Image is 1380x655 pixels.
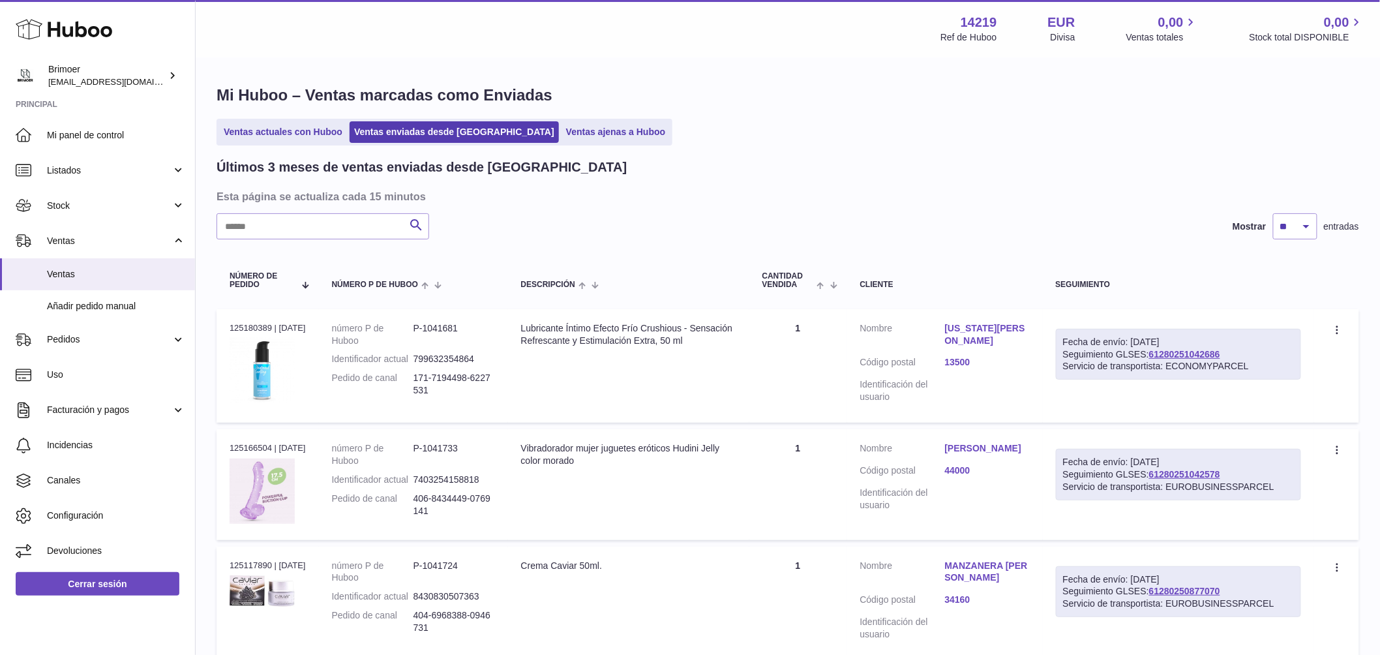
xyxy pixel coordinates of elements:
[521,442,736,467] div: Vibradorador mujer juguetes eróticos Hudini Jelly color morado
[860,465,945,480] dt: Código postal
[413,353,495,365] dd: 799632354864
[48,76,192,87] span: [EMAIL_ADDRESS][DOMAIN_NAME]
[1324,221,1359,233] span: entradas
[413,590,495,603] dd: 8430830507363
[961,14,997,31] strong: 14219
[860,356,945,372] dt: Código postal
[332,281,418,289] span: número P de Huboo
[230,560,306,571] div: 125117890 | [DATE]
[860,560,945,588] dt: Nombre
[16,572,179,596] a: Cerrar sesión
[1048,14,1075,31] strong: EUR
[1149,469,1220,480] a: 61280251042578
[47,235,172,247] span: Ventas
[47,268,185,281] span: Ventas
[749,309,847,423] td: 1
[860,281,1030,289] div: Cliente
[1063,336,1294,348] div: Fecha de envío: [DATE]
[945,442,1030,455] a: [PERSON_NAME]
[230,459,295,524] img: 142191744800260.jpg
[47,300,185,312] span: Añadir pedido manual
[945,594,1030,606] a: 34160
[1324,14,1349,31] span: 0,00
[332,372,413,397] dt: Pedido de canal
[945,356,1030,369] a: 13500
[332,609,413,634] dt: Pedido de canal
[230,338,295,403] img: 142191744793851.jpg
[1158,14,1184,31] span: 0,00
[217,159,627,176] h2: Últimos 3 meses de ventas enviadas desde [GEOGRAPHIC_DATA]
[332,442,413,467] dt: número P de Huboo
[332,322,413,347] dt: número P de Huboo
[413,372,495,397] dd: 171-7194498-6227531
[945,560,1030,585] a: MANZANERA [PERSON_NAME]
[47,545,185,557] span: Devoluciones
[860,487,945,511] dt: Identificación del usuario
[47,164,172,177] span: Listados
[1051,31,1075,44] div: Divisa
[413,609,495,634] dd: 404-6968388-0946731
[1149,349,1220,359] a: 61280251042686
[521,560,736,572] div: Crema Caviar 50ml.
[1056,566,1301,618] div: Seguimiento GLSES:
[562,121,670,143] a: Ventas ajenas a Huboo
[1056,449,1301,500] div: Seguimiento GLSES:
[1063,598,1294,610] div: Servicio de transportista: EUROBUSINESSPARCEL
[1126,31,1199,44] span: Ventas totales
[47,404,172,416] span: Facturación y pagos
[332,590,413,603] dt: Identificador actual
[521,322,736,347] div: Lubricante Íntimo Efecto Frío Crushious - Sensación Refrescante y Estimulación Extra, 50 ml
[230,322,306,334] div: 125180389 | [DATE]
[47,474,185,487] span: Canales
[1063,481,1294,493] div: Servicio de transportista: EUROBUSINESSPARCEL
[413,322,495,347] dd: P-1041681
[1056,281,1301,289] div: Seguimiento
[413,474,495,486] dd: 7403254158818
[1063,573,1294,586] div: Fecha de envío: [DATE]
[945,322,1030,347] a: [US_STATE][PERSON_NAME]
[16,66,35,85] img: oroses@renuevo.es
[47,510,185,522] span: Configuración
[47,439,185,451] span: Incidencias
[1250,31,1364,44] span: Stock total DISPONIBLE
[860,594,945,609] dt: Código postal
[47,200,172,212] span: Stock
[230,442,306,454] div: 125166504 | [DATE]
[332,353,413,365] dt: Identificador actual
[47,369,185,381] span: Uso
[1250,14,1364,44] a: 0,00 Stock total DISPONIBLE
[1063,456,1294,468] div: Fecha de envío: [DATE]
[945,465,1030,477] a: 44000
[521,281,575,289] span: Descripción
[860,322,945,350] dt: Nombre
[332,560,413,585] dt: número P de Huboo
[940,31,997,44] div: Ref de Huboo
[47,129,185,142] span: Mi panel de control
[413,493,495,517] dd: 406-8434449-0769141
[1063,360,1294,373] div: Servicio de transportista: ECONOMYPARCEL
[860,616,945,641] dt: Identificación del usuario
[1056,329,1301,380] div: Seguimiento GLSES:
[350,121,559,143] a: Ventas enviadas desde [GEOGRAPHIC_DATA]
[332,474,413,486] dt: Identificador actual
[48,63,166,88] div: Brimoer
[1149,586,1220,596] a: 61280250877070
[219,121,347,143] a: Ventas actuales con Huboo
[1126,14,1199,44] a: 0,00 Ventas totales
[47,333,172,346] span: Pedidos
[762,272,814,289] span: Cantidad vendida
[413,560,495,585] dd: P-1041724
[217,189,1356,204] h3: Esta página se actualiza cada 15 minutos
[217,85,1359,106] h1: Mi Huboo – Ventas marcadas como Enviadas
[413,442,495,467] dd: P-1041733
[860,378,945,403] dt: Identificación del usuario
[1233,221,1266,233] label: Mostrar
[230,575,295,607] img: 142191744801190.jpg
[860,442,945,458] dt: Nombre
[332,493,413,517] dt: Pedido de canal
[230,272,294,289] span: Número de pedido
[749,429,847,540] td: 1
